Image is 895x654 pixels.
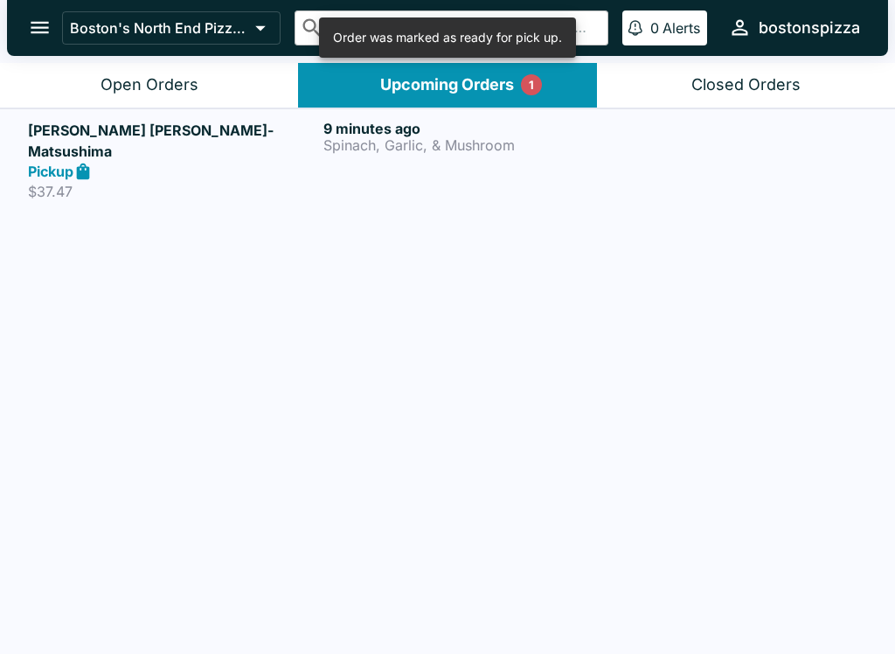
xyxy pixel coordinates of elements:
[62,11,281,45] button: Boston's North End Pizza Bakery
[28,120,316,162] h5: [PERSON_NAME] [PERSON_NAME]-Matsushima
[323,137,612,153] p: Spinach, Garlic, & Mushroom
[663,19,700,37] p: Alerts
[380,75,514,95] div: Upcoming Orders
[28,183,316,200] p: $37.47
[529,76,534,94] p: 1
[759,17,860,38] div: bostonspizza
[101,75,198,95] div: Open Orders
[323,120,612,137] h6: 9 minutes ago
[28,163,73,180] strong: Pickup
[650,19,659,37] p: 0
[70,19,248,37] p: Boston's North End Pizza Bakery
[691,75,801,95] div: Closed Orders
[721,9,867,46] button: bostonspizza
[17,5,62,50] button: open drawer
[333,23,562,52] div: Order was marked as ready for pick up.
